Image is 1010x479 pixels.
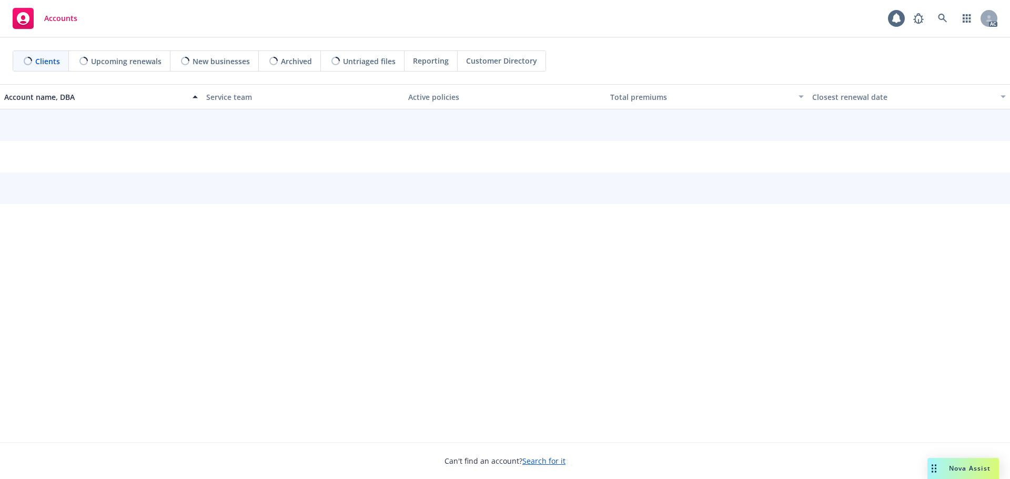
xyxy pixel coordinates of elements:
div: Closest renewal date [812,91,994,103]
a: Search [932,8,953,29]
a: Search for it [522,456,565,466]
button: Closest renewal date [808,84,1010,109]
span: New businesses [193,56,250,67]
span: Upcoming renewals [91,56,161,67]
a: Accounts [8,4,82,33]
span: Can't find an account? [445,455,565,466]
button: Nova Assist [927,458,999,479]
button: Active policies [404,84,606,109]
div: Total premiums [610,91,792,103]
span: Accounts [44,14,77,23]
span: Reporting [413,55,449,66]
button: Service team [202,84,404,109]
div: Service team [206,91,400,103]
div: Account name, DBA [4,91,186,103]
span: Archived [281,56,312,67]
div: Active policies [408,91,602,103]
span: Nova Assist [949,464,991,473]
a: Report a Bug [908,8,929,29]
a: Switch app [956,8,977,29]
div: Drag to move [927,458,941,479]
span: Clients [35,56,60,67]
span: Untriaged files [343,56,396,67]
span: Customer Directory [466,55,537,66]
button: Total premiums [606,84,808,109]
